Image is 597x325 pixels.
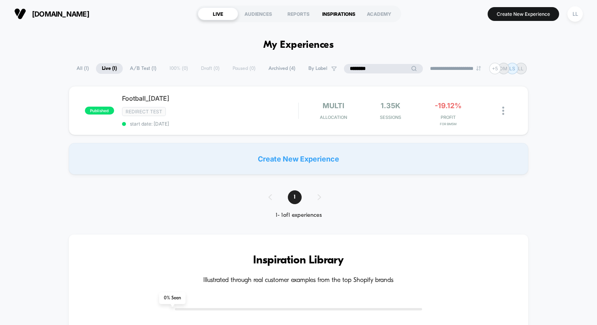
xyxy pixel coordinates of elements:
[71,63,95,74] span: All ( 1 )
[565,6,585,22] button: LL
[278,8,319,20] div: REPORTS
[288,190,302,204] span: 1
[261,212,337,219] div: 1 - 1 of 1 experiences
[364,115,417,120] span: Sessions
[263,39,334,51] h1: My Experiences
[198,8,238,20] div: LIVE
[124,63,162,74] span: A/B Test ( 1 )
[518,66,524,71] p: LL
[489,63,501,74] div: + 5
[488,7,559,21] button: Create New Experience
[381,101,400,110] span: 1.35k
[263,63,301,74] span: Archived ( 4 )
[499,66,507,71] p: DM
[159,292,186,304] span: 0 % Seen
[92,254,505,267] h3: Inspiration Library
[69,143,528,175] div: Create New Experience
[122,107,166,116] span: Redirect Test
[14,8,26,20] img: Visually logo
[122,94,298,102] span: Football_[DATE]
[308,66,327,71] span: By Label
[85,107,114,115] span: published
[476,66,481,71] img: end
[421,115,475,120] span: PROFIT
[567,6,583,22] div: LL
[319,8,359,20] div: INSPIRATIONS
[238,8,278,20] div: AUDIENCES
[96,63,123,74] span: Live ( 1 )
[323,101,344,110] span: multi
[32,10,89,18] span: [DOMAIN_NAME]
[92,277,505,284] h4: Illustrated through real customer examples from the top Shopify brands
[435,101,462,110] span: -19.12%
[12,8,92,20] button: [DOMAIN_NAME]
[502,107,504,115] img: close
[509,66,515,71] p: LS
[320,115,347,120] span: Allocation
[421,122,475,126] span: for BMSM
[359,8,399,20] div: ACADEMY
[122,121,298,127] span: start date: [DATE]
